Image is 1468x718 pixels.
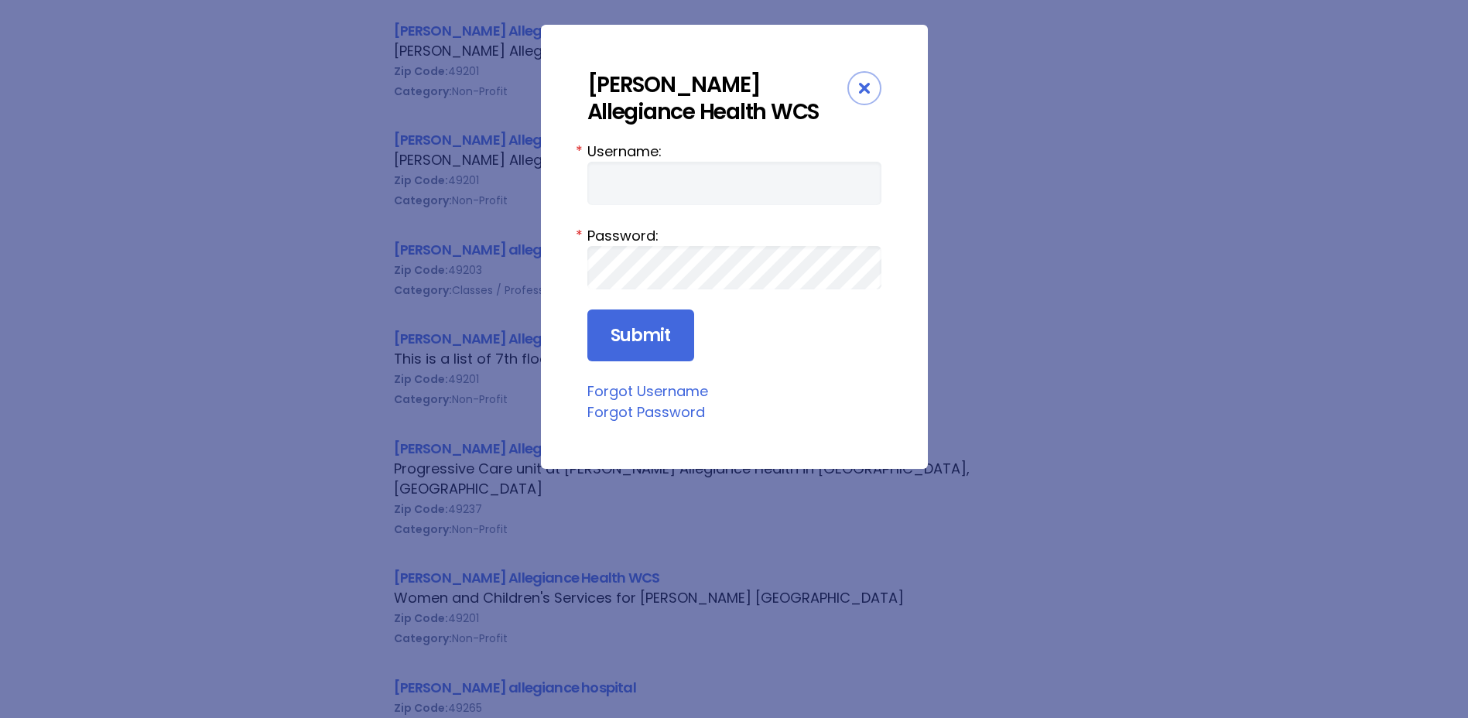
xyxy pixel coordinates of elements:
[587,309,694,362] input: Submit
[587,402,705,422] a: Forgot Password
[587,225,881,246] label: Password:
[587,141,881,162] label: Username:
[587,71,847,125] div: [PERSON_NAME] Allegiance Health WCS
[587,381,708,401] a: Forgot Username
[847,71,881,105] div: Close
